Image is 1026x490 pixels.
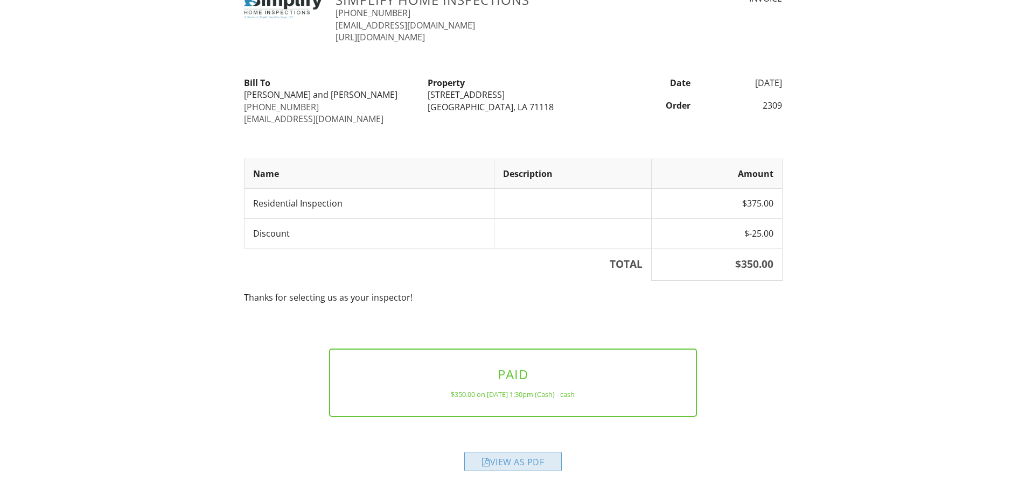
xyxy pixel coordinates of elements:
strong: Property [428,77,465,89]
div: Order [605,100,697,111]
td: $375.00 [651,189,782,218]
div: $350.00 on [DATE] 1:30pm (Cash) - cash [347,390,679,399]
th: Amount [651,159,782,188]
a: [EMAIL_ADDRESS][DOMAIN_NAME] [244,113,383,125]
div: [GEOGRAPHIC_DATA], LA 71118 [428,101,598,113]
th: Description [494,159,651,188]
div: [PERSON_NAME] and [PERSON_NAME] [244,89,415,101]
a: [EMAIL_ADDRESS][DOMAIN_NAME] [336,19,475,31]
th: TOTAL [244,248,651,280]
td: Discount [244,218,494,248]
a: [PHONE_NUMBER] [244,101,319,113]
td: Residential Inspection [244,189,494,218]
a: [PHONE_NUMBER] [336,7,410,19]
div: [STREET_ADDRESS] [428,89,598,101]
h3: PAID [347,367,679,381]
div: [DATE] [697,77,789,89]
div: View as PDF [464,452,562,471]
div: Date [605,77,697,89]
div: 2309 [697,100,789,111]
th: Name [244,159,494,188]
a: View as PDF [464,459,562,471]
strong: Bill To [244,77,270,89]
a: [URL][DOMAIN_NAME] [336,31,425,43]
td: $-25.00 [651,218,782,248]
th: $350.00 [651,248,782,280]
p: Thanks for selecting us as your inspector! [244,292,783,303]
